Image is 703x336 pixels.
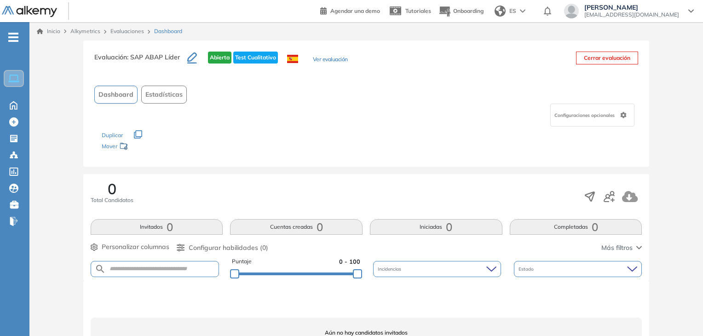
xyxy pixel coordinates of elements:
span: Test Cualitativo [233,52,278,64]
button: Más filtros [601,243,642,253]
button: Estadísticas [141,86,187,104]
span: Tutoriales [405,7,431,14]
button: Completadas0 [510,219,642,235]
button: Dashboard [94,86,138,104]
div: Estado [514,261,642,277]
div: Mover [102,139,194,156]
img: Logo [2,6,57,17]
span: Alkymetrics [70,28,100,35]
button: Onboarding [438,1,484,21]
h3: Evaluación [94,52,187,71]
a: Evaluaciones [110,28,144,35]
button: Iniciadas0 [370,219,502,235]
span: 0 [108,181,116,196]
span: Configurar habilidades (0) [189,243,268,253]
button: Invitados0 [91,219,223,235]
span: Duplicar [102,132,123,139]
button: Configurar habilidades (0) [177,243,268,253]
span: [EMAIL_ADDRESS][DOMAIN_NAME] [584,11,679,18]
span: Personalizar columnas [102,242,169,252]
span: Configuraciones opcionales [554,112,617,119]
span: Estadísticas [145,90,183,99]
img: SEARCH_ALT [95,263,106,275]
span: Total Candidatos [91,196,133,204]
span: Agendar una demo [330,7,380,14]
i: - [8,36,18,38]
span: Abierta [208,52,231,64]
img: ESP [287,55,298,63]
img: arrow [520,9,525,13]
button: Personalizar columnas [91,242,169,252]
span: 0 - 100 [339,257,360,266]
span: Onboarding [453,7,484,14]
span: Dashboard [154,27,182,35]
img: world [495,6,506,17]
span: Más filtros [601,243,633,253]
span: Puntaje [232,257,252,266]
span: ES [509,7,516,15]
button: Ver evaluación [313,55,348,65]
div: Incidencias [373,261,501,277]
span: [PERSON_NAME] [584,4,679,11]
div: Configuraciones opcionales [550,104,634,127]
span: Estado [519,266,536,272]
a: Inicio [37,27,60,35]
span: : SAP ABAP Líder [127,53,180,61]
a: Agendar una demo [320,5,380,16]
button: Cuentas creadas0 [230,219,363,235]
button: Cerrar evaluación [576,52,638,64]
span: Incidencias [378,266,403,272]
span: Dashboard [98,90,133,99]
